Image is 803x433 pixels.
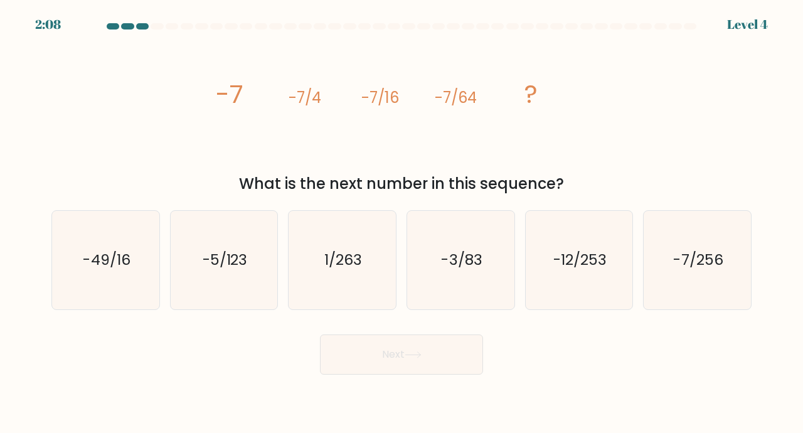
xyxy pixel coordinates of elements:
text: -12/253 [553,249,607,270]
div: 2:08 [35,15,61,34]
text: -7/256 [674,249,723,270]
text: -3/83 [441,249,482,270]
tspan: ? [524,77,538,112]
tspan: -7/4 [289,87,321,108]
div: Level 4 [727,15,768,34]
tspan: -7/64 [435,87,477,108]
div: What is the next number in this sequence? [59,173,744,195]
text: 1/263 [324,249,362,270]
button: Next [320,334,483,375]
tspan: -7 [216,77,243,112]
text: -5/123 [203,249,248,270]
text: -49/16 [83,249,130,270]
tspan: -7/16 [361,87,399,108]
